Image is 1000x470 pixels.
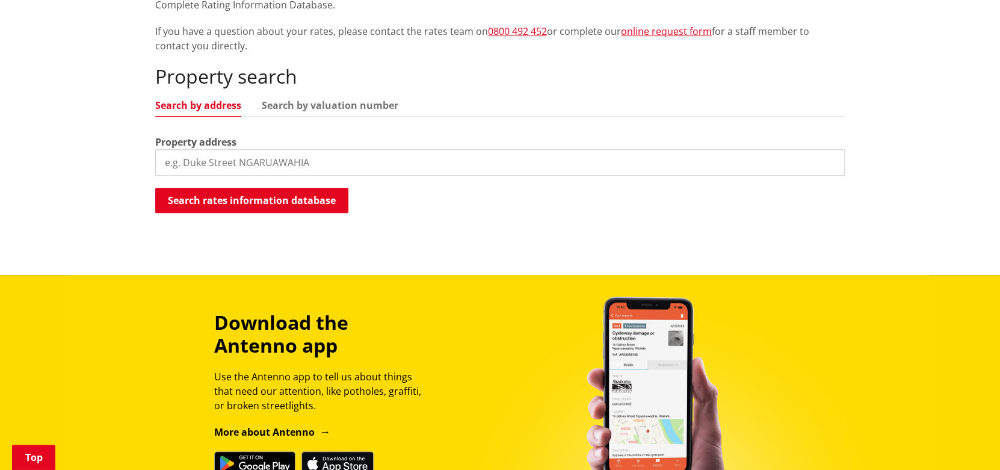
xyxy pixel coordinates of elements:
[945,419,988,463] iframe: Messenger Launcher
[621,25,712,38] a: online request form
[155,65,845,88] h2: Property search
[262,100,398,110] a: Search by valuation number
[488,25,547,38] a: 0800 492 452
[214,370,432,413] p: Use the Antenno app to tell us about things that need our attention, like potholes, graffiti, or ...
[155,100,241,110] a: Search by address
[155,135,236,149] label: Property address
[155,149,845,176] input: e.g. Duke Street NGARUAWAHIA
[214,311,432,357] h3: Download the Antenno app
[214,425,330,439] a: More about Antenno
[12,445,55,470] a: Top
[155,188,348,213] button: Search rates information database
[155,24,845,53] p: If you have a question about your rates, please contact the rates team on or complete our for a s...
